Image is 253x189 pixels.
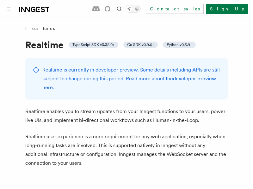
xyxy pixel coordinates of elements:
a: Contact sales [146,4,204,14]
button: Toggle dark mode [126,5,141,13]
p: Realtime is currently in developer preview. Some details including APIs are still subject to chan... [42,66,220,92]
button: Toggle navigation [5,5,13,13]
span: Features [25,25,55,31]
p: Realtime enables you to stream updates from your Inngest functions to your users, power live UIs,... [25,107,228,125]
button: Find something... [115,5,123,13]
a: Sign Up [206,4,248,14]
span: Python v0.5.9+ [167,42,192,47]
span: Go SDK v0.9.0+ [127,42,154,47]
p: Realtime user experience is a core requirement for any web application, especially when long-runn... [25,132,228,168]
h1: Realtime [25,39,228,50]
span: TypeScript SDK v3.32.0+ [72,42,114,47]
